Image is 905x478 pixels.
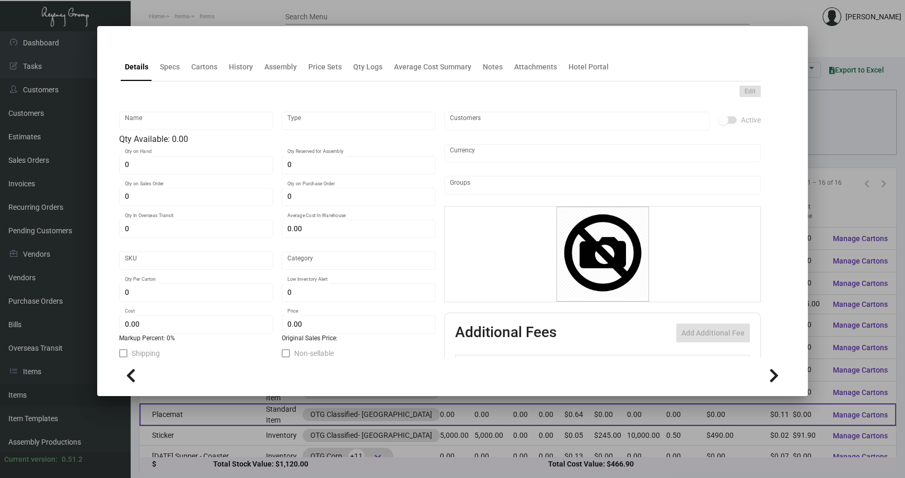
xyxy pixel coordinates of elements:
[450,117,704,125] input: Add new..
[456,355,488,374] th: Active
[690,355,737,374] th: Price type
[487,355,604,374] th: Type
[353,62,382,73] div: Qty Logs
[483,62,503,73] div: Notes
[119,133,436,146] div: Qty Available: 0.00
[229,62,253,73] div: History
[4,454,57,465] div: Current version:
[741,114,761,126] span: Active
[514,62,557,73] div: Attachments
[745,87,756,96] span: Edit
[308,62,342,73] div: Price Sets
[264,62,297,73] div: Assembly
[455,324,556,342] h2: Additional Fees
[450,181,756,189] input: Add new..
[294,347,334,360] span: Non-sellable
[160,62,180,73] div: Specs
[191,62,217,73] div: Cartons
[739,86,761,97] button: Edit
[604,355,647,374] th: Cost
[62,454,83,465] div: 0.51.2
[125,62,148,73] div: Details
[681,329,745,337] span: Add Additional Fee
[568,62,609,73] div: Hotel Portal
[676,324,750,342] button: Add Additional Fee
[132,347,160,360] span: Shipping
[394,62,471,73] div: Average Cost Summary
[647,355,690,374] th: Price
